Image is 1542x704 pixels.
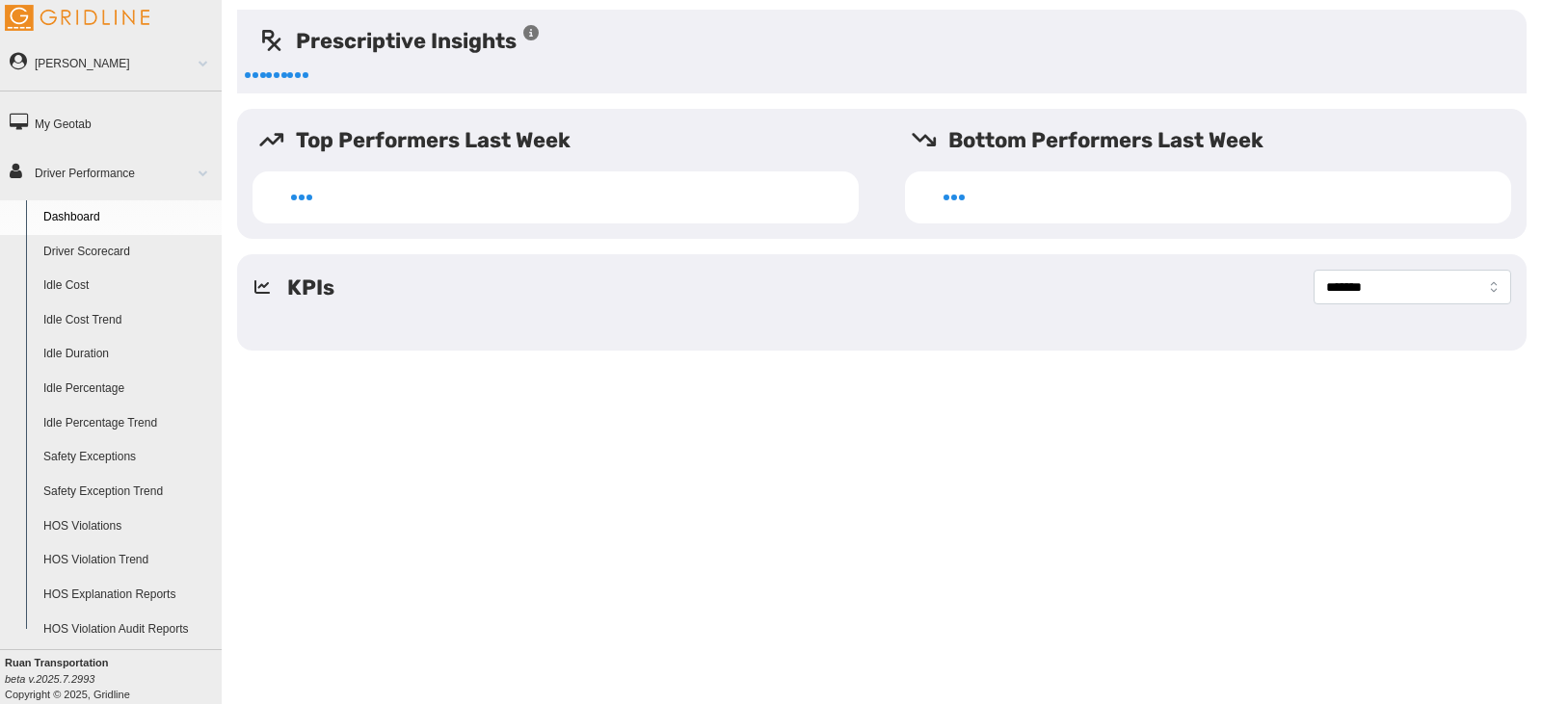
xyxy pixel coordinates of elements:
a: HOS Violation Audit Reports [35,613,222,647]
a: Idle Cost Trend [35,303,222,338]
img: Gridline [5,5,149,31]
i: beta v.2025.7.2993 [5,673,94,685]
b: Ruan Transportation [5,657,109,668]
h5: Prescriptive Insights [258,25,541,57]
a: Safety Exceptions [35,440,222,475]
a: Safety Exception Trend [35,475,222,509]
a: HOS Violation Trend [35,543,222,578]
a: Idle Cost [35,269,222,303]
h5: Top Performers Last Week [258,124,874,156]
a: HOS Explanation Reports [35,578,222,613]
h5: Bottom Performers Last Week [911,124,1527,156]
a: Idle Percentage Trend [35,406,222,441]
a: Driver Scorecard [35,235,222,270]
div: Copyright © 2025, Gridline [5,655,222,702]
a: Dashboard [35,200,222,235]
a: Idle Duration [35,337,222,372]
a: Idle Percentage [35,372,222,406]
a: HOS Violations [35,509,222,544]
h5: KPIs [287,272,334,303]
